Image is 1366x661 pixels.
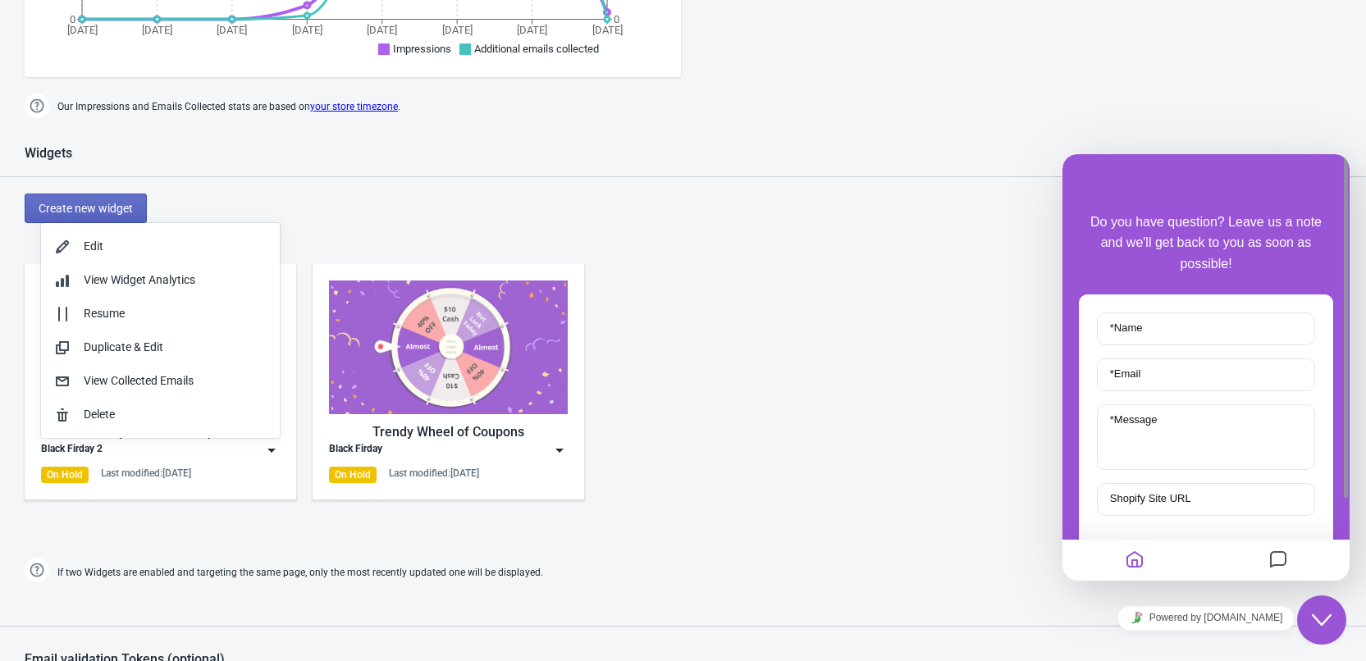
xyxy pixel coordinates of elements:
[41,297,280,330] button: Resume
[41,398,280,431] button: Delete
[142,24,172,36] tspan: [DATE]
[70,13,75,25] tspan: 0
[393,43,451,55] span: Impressions
[67,24,98,36] tspan: [DATE]
[84,305,267,322] div: Resume
[389,467,479,480] div: Last modified: [DATE]
[329,467,377,483] div: On Hold
[263,442,280,458] img: dropdown.png
[84,406,267,423] div: Delete
[41,442,103,458] div: Black Firday 2
[25,194,147,223] button: Create new widget
[41,364,280,398] button: View Collected Emails
[41,263,280,297] button: View Widget Analytics
[41,467,89,483] div: On Hold
[1062,599,1350,636] iframe: chat widget
[614,13,619,25] tspan: 0
[84,273,195,286] span: View Widget Analytics
[1062,154,1350,581] iframe: chat widget
[551,442,568,458] img: dropdown.png
[25,558,49,582] img: help.png
[474,43,599,55] span: Additional emails collected
[84,372,267,390] div: View Collected Emails
[84,238,267,255] div: Edit
[41,330,280,364] button: Duplicate & Edit
[25,93,49,118] img: help.png
[84,339,267,356] div: Duplicate & Edit
[310,101,398,112] a: your store timezone
[442,24,473,36] tspan: [DATE]
[592,24,623,36] tspan: [DATE]
[517,24,547,36] tspan: [DATE]
[329,442,382,458] div: Black Firday
[367,24,397,36] tspan: [DATE]
[1297,595,1350,645] iframe: chat widget
[217,24,247,36] tspan: [DATE]
[39,202,133,215] span: Create new widget
[57,559,543,586] span: If two Widgets are enabled and targeting the same page, only the most recently updated one will b...
[41,230,280,263] button: Edit
[329,280,568,414] img: trendy_game.png
[57,93,400,121] span: Our Impressions and Emails Collected stats are based on .
[101,467,191,480] div: Last modified: [DATE]
[292,24,322,36] tspan: [DATE]
[329,422,568,442] div: Trendy Wheel of Coupons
